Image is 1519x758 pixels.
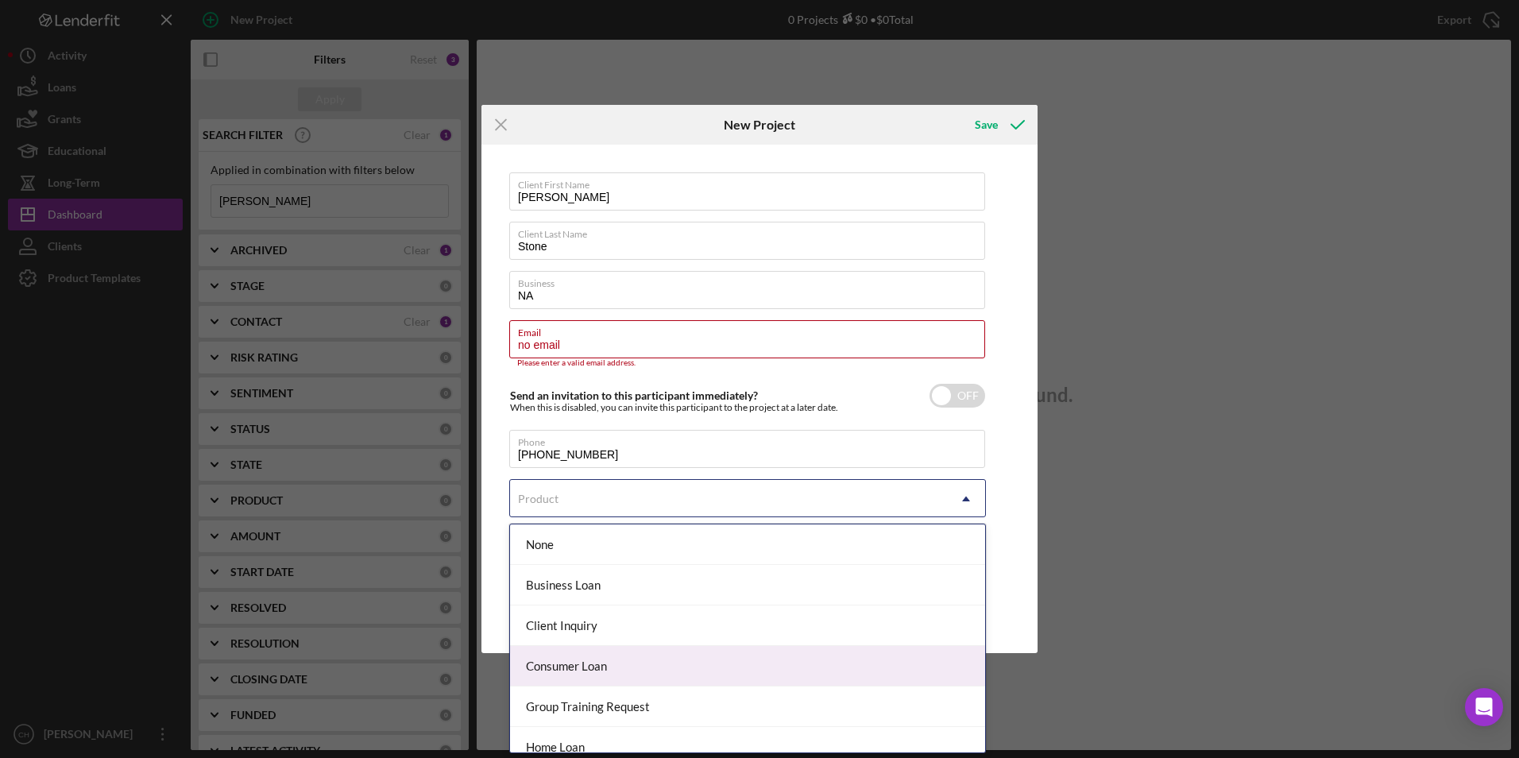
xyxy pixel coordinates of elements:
[510,605,985,646] div: Client Inquiry
[510,524,985,565] div: None
[724,118,795,132] h6: New Project
[510,686,985,727] div: Group Training Request
[1465,688,1503,726] div: Open Intercom Messenger
[518,173,985,191] label: Client First Name
[510,646,985,686] div: Consumer Loan
[510,402,838,413] div: When this is disabled, you can invite this participant to the project at a later date.
[518,272,985,289] label: Business
[510,565,985,605] div: Business Loan
[509,358,986,368] div: Please enter a valid email address.
[518,321,985,338] label: Email
[959,109,1038,141] button: Save
[518,222,985,240] label: Client Last Name
[518,431,985,448] label: Phone
[975,109,998,141] div: Save
[518,493,559,505] div: Product
[510,389,758,402] label: Send an invitation to this participant immediately?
